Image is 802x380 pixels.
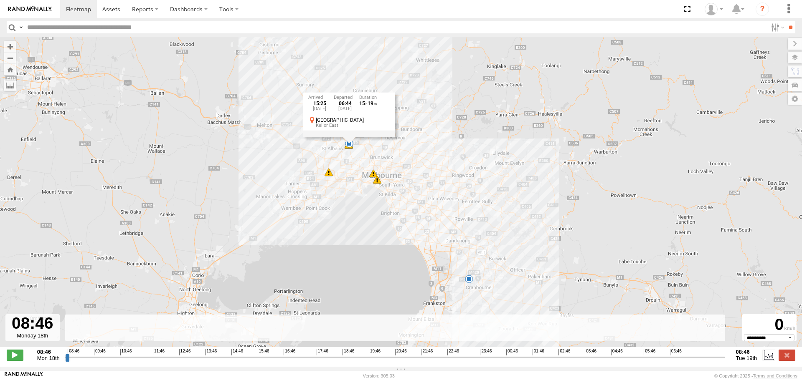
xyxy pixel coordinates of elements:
label: Close [779,350,795,360]
span: Mon 18th Aug 2025 [37,355,60,361]
div: 15:25 [308,101,331,106]
div: © Copyright 2025 - [714,373,797,378]
span: 19 [368,101,377,106]
strong: 08:46 [37,349,60,355]
span: 15 [359,101,368,106]
strong: 08:46 [736,349,757,355]
span: 04:46 [611,349,623,355]
label: Search Query [18,21,24,33]
a: Visit our Website [5,372,43,380]
span: 19:46 [369,349,381,355]
span: 06:46 [670,349,682,355]
span: 14:46 [231,349,243,355]
span: 05:46 [644,349,655,355]
span: 00:46 [506,349,518,355]
span: 13:46 [205,349,217,355]
span: 21:46 [421,349,433,355]
i: ? [756,3,769,16]
span: 03:46 [585,349,596,355]
span: 17:46 [317,349,328,355]
div: [DATE] [308,106,331,111]
a: Terms and Conditions [753,373,797,378]
label: Measure [4,79,16,91]
span: 01:46 [533,349,544,355]
span: 15:46 [258,349,269,355]
button: Zoom out [4,52,16,64]
div: Mohammad Wali [702,3,726,15]
span: 08:46 [68,349,79,355]
span: 18:46 [343,349,354,355]
span: 02:46 [558,349,570,355]
div: 06:44 [334,101,357,106]
span: 12:46 [179,349,191,355]
span: 10:46 [120,349,132,355]
span: 11:46 [153,349,165,355]
label: Search Filter Options [768,21,786,33]
button: Zoom Home [4,64,16,75]
img: rand-logo.svg [8,6,52,12]
span: 16:46 [284,349,295,355]
label: Play/Stop [7,350,23,360]
label: Map Settings [788,93,802,105]
div: 8 [325,168,333,176]
div: Keilor East [316,123,390,128]
div: [GEOGRAPHIC_DATA] [316,117,390,123]
span: Tue 19th Aug 2025 [736,355,757,361]
span: 22:46 [447,349,459,355]
button: Zoom in [4,41,16,52]
div: Version: 305.03 [363,373,395,378]
span: 09:46 [94,349,106,355]
span: 20:46 [395,349,407,355]
div: [DATE] [334,106,357,111]
div: 0 [744,315,795,334]
span: 23:46 [480,349,492,355]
